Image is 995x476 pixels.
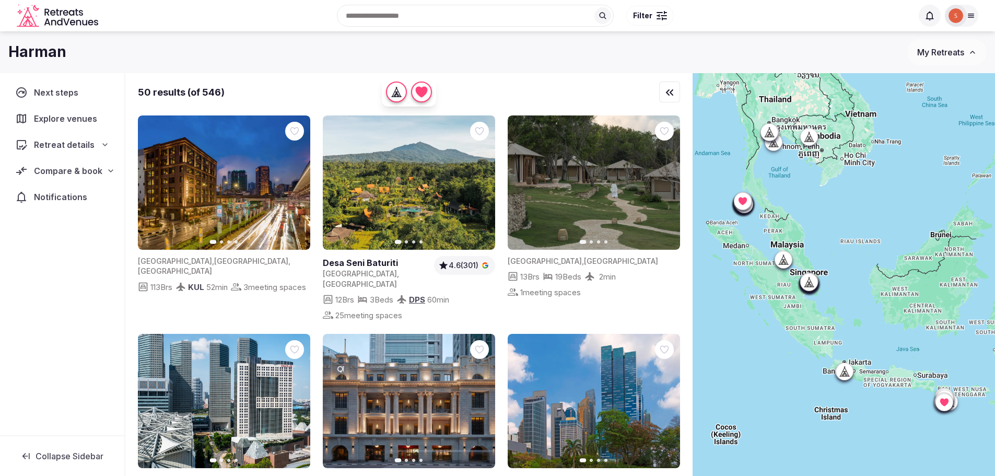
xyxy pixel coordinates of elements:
button: Go to slide 4 [419,459,423,462]
button: Go to slide 3 [412,459,415,462]
button: Go to slide 1 [395,240,402,244]
span: [GEOGRAPHIC_DATA] [214,257,288,265]
button: Go to slide 3 [227,459,230,462]
a: View venue [323,257,430,269]
span: 25 meeting spaces [335,310,402,321]
svg: Retreats and Venues company logo [17,4,100,28]
button: Go to slide 4 [235,240,238,243]
button: Go to slide 2 [405,459,408,462]
img: Featured image for venue [138,115,310,250]
span: 13 Brs [520,271,540,282]
span: [GEOGRAPHIC_DATA] [138,266,212,275]
button: Go to slide 3 [597,459,600,462]
span: [GEOGRAPHIC_DATA] [323,269,397,278]
img: Featured image for venue [323,334,495,468]
a: 4.6(301) [438,260,491,271]
h2: Desa Seni Baturiti [323,257,430,269]
span: Explore venues [34,112,101,125]
span: , [288,257,290,265]
button: Go to slide 4 [235,459,238,462]
button: Go to slide 4 [604,459,607,462]
span: 12 Brs [335,294,354,305]
img: Featured image for venue [508,334,680,468]
span: [GEOGRAPHIC_DATA] [323,280,397,288]
a: Next steps [8,82,116,103]
a: Notifications [8,186,116,208]
span: 1 meeting spaces [520,287,581,298]
button: Go to slide 2 [590,459,593,462]
span: , [212,257,214,265]
span: , [397,269,399,278]
button: Filter [626,6,674,26]
span: Filter [633,10,652,21]
a: Explore venues [8,108,116,130]
button: Go to slide 3 [412,240,415,243]
button: Go to slide 1 [580,240,587,244]
span: 3 Beds [370,294,393,305]
span: [GEOGRAPHIC_DATA] [584,257,658,265]
span: , [582,257,584,265]
span: 19 Beds [555,271,581,282]
button: Go to slide 1 [580,458,587,462]
span: 3 meeting spaces [243,282,306,293]
button: Go to slide 4 [419,240,423,243]
button: My Retreats [907,39,987,65]
span: [GEOGRAPHIC_DATA] [508,257,582,265]
button: Go to slide 2 [220,240,223,243]
button: Go to slide 1 [210,458,217,462]
a: DPS [409,295,425,305]
span: Collapse Sidebar [36,451,103,461]
button: Go to slide 2 [220,459,223,462]
button: Go to slide 2 [405,240,408,243]
span: [GEOGRAPHIC_DATA] [138,257,212,265]
button: Collapse Sidebar [8,445,116,468]
span: 4.6 (301) [449,260,478,271]
span: 60 min [427,294,449,305]
button: Go to slide 1 [210,240,217,244]
img: Featured image for venue [508,115,680,250]
span: KUL [188,282,204,292]
span: 113 Brs [150,282,172,293]
a: View Desa Seni Baturiti [323,115,495,250]
span: 52 min [206,282,228,293]
span: My Retreats [917,47,964,57]
button: Go to slide 1 [395,458,402,462]
span: Retreat details [34,138,95,151]
button: Go to slide 3 [227,240,230,243]
button: Go to slide 3 [597,240,600,243]
div: 50 results (of 546) [138,86,225,99]
button: Go to slide 4 [604,240,607,243]
span: Next steps [34,86,83,99]
a: Visit the homepage [17,4,100,28]
img: stefanie.just [949,8,963,23]
span: 2 min [599,271,616,282]
img: Featured image for venue [138,334,310,468]
span: Notifications [34,191,91,203]
h1: Harman [8,42,66,62]
span: Compare & book [34,165,102,177]
button: Go to slide 2 [590,240,593,243]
